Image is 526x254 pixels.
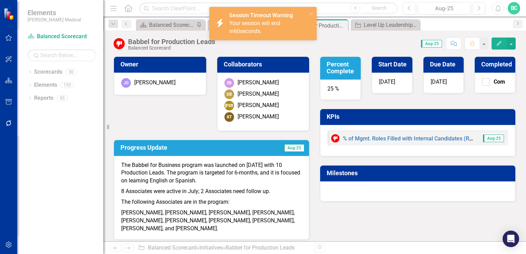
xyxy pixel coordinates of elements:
[138,244,309,252] div: » »
[3,8,15,20] img: ClearPoint Strategy
[343,135,506,142] a: % of Mgmt. Roles Filled with Internal Candidates (Rolling 12 Mos.)
[120,144,246,151] h3: Progress Update
[34,81,57,89] a: Elements
[121,161,302,187] p: The Babbel for Business program was launched on [DATE] with 10 Production Leads. The program is t...
[378,61,408,68] h3: Start Date
[128,45,215,51] div: Balanced Scorecard
[28,49,96,61] input: Search Below...
[238,102,279,109] div: [PERSON_NAME]
[483,135,504,142] span: Aug-25
[57,95,68,101] div: 93
[224,78,234,88] div: EB
[34,94,53,102] a: Reports
[420,4,468,13] div: Aug-25
[503,231,519,247] div: Open Intercom Messenger
[121,186,302,197] p: 8 Associates were active in July; 2 Associates need follow up.
[362,3,396,13] button: Search
[353,21,418,29] a: Level Up Leadership Program for Production Managers and Leads
[418,2,471,14] button: Aug-25
[224,101,234,110] div: [PERSON_NAME]
[28,17,81,22] small: [PERSON_NAME] Medical
[121,208,302,233] p: [PERSON_NAME], [PERSON_NAME], [PERSON_NAME], [PERSON_NAME], [PERSON_NAME], [PERSON_NAME], [PERSON...
[138,21,194,29] a: Balanced Scorecard Welcome Page
[139,2,398,14] input: Search ClearPoint...
[431,78,447,85] span: [DATE]
[327,113,511,120] h3: KPIs
[309,10,314,18] button: close
[224,112,234,122] div: KT
[327,61,357,75] h3: Percent Complete
[149,21,194,29] div: Balanced Scorecard Welcome Page
[508,2,520,14] button: BC
[327,170,511,177] h3: Milestones
[229,20,280,34] span: Your session will end in seconds.
[34,68,62,76] a: Scorecards
[199,244,223,251] a: Initiatives
[292,21,346,30] div: Babbel for Production Leads
[372,5,387,11] span: Search
[234,28,240,34] span: 60
[134,79,176,87] div: [PERSON_NAME]
[379,78,395,85] span: [DATE]
[421,40,442,47] span: Aug-25
[120,61,202,68] h3: Owner
[229,12,293,19] strong: Session Timeout Warning
[28,33,96,41] a: Balanced Scorecard
[121,197,302,208] p: The following Associates are in the program:
[61,82,74,88] div: 133
[283,144,304,152] span: Aug-25
[148,244,197,251] a: Balanced Scorecard
[225,244,295,251] div: Babbel for Production Leads
[28,9,81,17] span: Elements
[320,80,361,100] div: 25 %
[238,79,279,87] div: [PERSON_NAME]
[128,38,215,45] div: Babbel for Production Leads
[331,134,339,142] img: Below Target
[224,89,234,99] div: DB
[224,61,305,68] h3: Collaborators
[121,78,131,88] div: JD
[364,21,418,29] div: Level Up Leadership Program for Production Managers and Leads
[238,113,279,121] div: [PERSON_NAME]
[114,38,125,49] img: Below Target
[430,61,460,68] h3: Due Date
[238,90,279,98] div: [PERSON_NAME]
[66,69,77,75] div: 50
[481,61,512,68] h3: Completed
